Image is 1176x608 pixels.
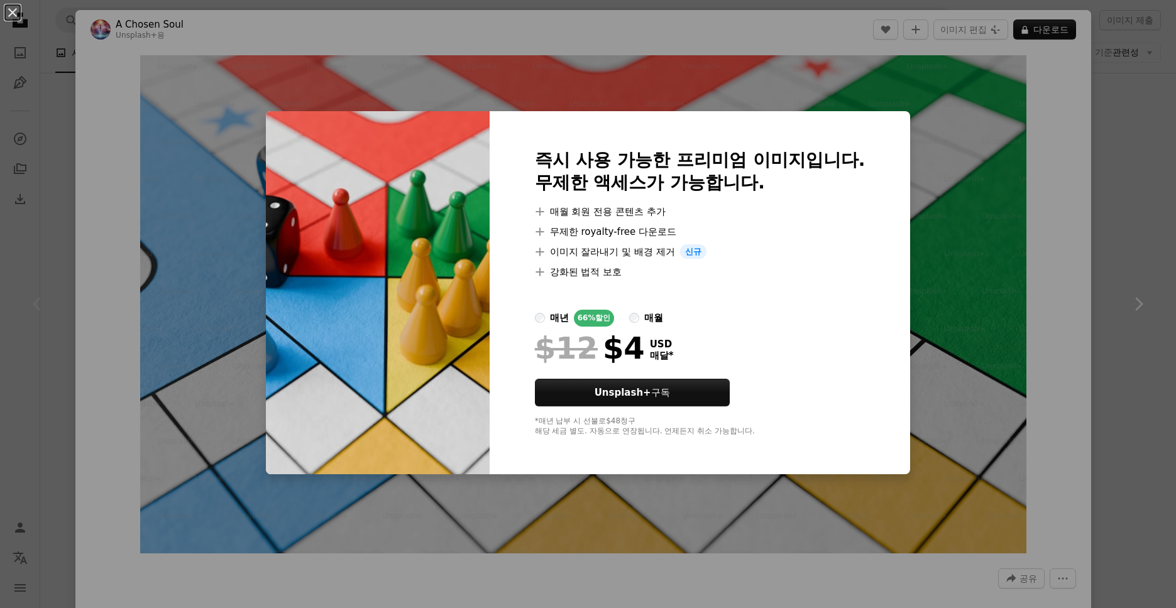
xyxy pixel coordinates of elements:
[535,264,866,280] li: 강화된 법적 보호
[680,244,706,259] span: 신규
[650,339,674,350] span: USD
[266,111,490,475] img: premium_photo-1718879381673-32a65784d27c
[629,313,639,323] input: 매월
[535,332,598,364] span: $12
[535,332,645,364] div: $4
[644,310,663,325] div: 매월
[535,224,866,239] li: 무제한 royalty-free 다운로드
[574,310,615,327] div: 66% 할인
[595,387,651,398] strong: Unsplash+
[535,416,866,437] div: *매년 납부 시 선불로 $48 청구 해당 세금 별도. 자동으로 연장됩니다. 언제든지 취소 가능합니다.
[535,379,730,406] button: Unsplash+구독
[550,310,569,325] div: 매년
[535,313,545,323] input: 매년66%할인
[535,149,866,194] h2: 즉시 사용 가능한 프리미엄 이미지입니다. 무제한 액세스가 가능합니다.
[535,204,866,219] li: 매월 회원 전용 콘텐츠 추가
[535,244,866,259] li: 이미지 잘라내기 및 배경 제거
